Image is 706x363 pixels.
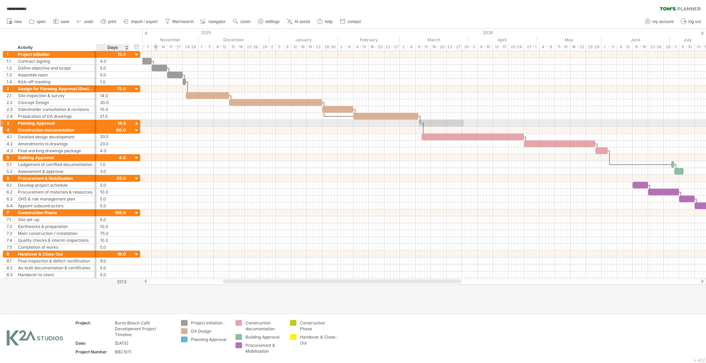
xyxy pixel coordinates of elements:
div: Stakeholder consultation & revisions [18,106,93,113]
div: Site inspection & survey [18,92,93,99]
div: 8.1 [7,258,14,264]
a: save [51,17,71,26]
div: Quality checks & interim inspections [18,237,93,243]
div: 6.1 [7,182,14,188]
div: 3.0 [100,168,126,175]
div: 5.0 [100,244,126,250]
a: new [5,17,24,26]
div: 5.0 [100,196,126,202]
div: 4.2 [7,141,14,147]
a: open [27,17,48,26]
div: OHS & risk management plan [18,196,93,202]
div: June 2026 [602,36,670,43]
div: Handover & Close-Out [300,334,337,346]
div: Date: [75,340,113,346]
div: Building Approval [245,334,283,340]
a: my account [643,17,676,26]
div: February 2026 [338,36,400,43]
div: 13 - 17 [493,43,508,51]
div: 4.0 [100,58,126,64]
div: 23 - 27 [446,43,462,51]
div: 2.4 [7,113,14,120]
div: 4.3 [7,147,14,154]
div: 6.4 [7,203,14,209]
div: 15 - 19 [633,43,648,51]
div: 29 - 2 [260,43,276,51]
div: 3 [7,120,14,126]
span: undo [84,19,93,24]
div: Concept Design [18,99,93,106]
span: import / export [131,19,158,24]
div: 25-29 [586,43,602,51]
span: print [108,19,116,24]
div: Earthworks & preparation [18,223,93,230]
div: 20-24 [508,43,524,51]
div: Planning Approval [18,120,93,126]
div: 1.3 [7,72,14,78]
div: 7 [7,209,14,216]
span: zoom [240,19,250,24]
div: 23 - 27 [384,43,400,51]
div: 5.0 [100,216,126,223]
div: 1 - 5 [602,43,617,51]
div: 1.1 [7,58,14,64]
a: contact [338,17,363,26]
div: Design for Planning Approval (Design development) [18,85,93,92]
div: 2.2 [7,99,14,106]
div: 5.0 [100,182,126,188]
div: 10 - 14 [152,43,167,51]
div: 33.0 [100,134,126,140]
span: help [325,19,333,24]
div: Project Initiation [18,51,93,58]
div: November 2025 [136,36,198,43]
div: March 2026 [400,36,468,43]
div: 22-26 [648,43,664,51]
div: v 422 [694,357,705,363]
div: 1.0 [100,161,126,168]
div: 2.1 [7,92,14,99]
img: 0ae36b15-0995-4ca3-9046-76dd24077b90.png [4,329,68,349]
div: Procurement & Mobilisation [18,175,93,181]
div: Preparation of DA drawings [18,113,93,120]
div: BBC1011 [115,349,173,355]
div: Handover to client [18,271,93,278]
div: 1.0 [100,79,126,85]
div: 8.3 [7,271,14,278]
div: 9.0 [100,258,126,264]
div: January 2026 [270,36,338,43]
span: open [37,19,46,24]
div: 29 - 3 [664,43,679,51]
a: AI assist [285,17,312,26]
div: 2 - 6 [338,43,353,51]
div: Main construction / installation [18,230,93,237]
div: 1 - 5 [198,43,214,51]
div: 19 - 23 [307,43,322,51]
div: Assemble team [18,72,93,78]
div: 17 - 21 [167,43,183,51]
div: 11 - 15 [555,43,571,51]
div: December 2025 [198,36,270,43]
div: 4.1 [7,134,14,140]
div: 10.0 [100,106,126,113]
a: help [315,17,335,26]
div: 5.0 [100,65,126,71]
div: Construction Phase [18,209,93,216]
div: 5.1 [7,161,14,168]
div: 5.2 [7,168,14,175]
span: contact [347,19,361,24]
div: 9 - 13 [415,43,431,51]
div: 8.2 [7,265,14,271]
div: Final working drawings package [18,147,93,154]
div: 12 - 16 [291,43,307,51]
div: 16 - 20 [431,43,446,51]
div: 5.0 [100,72,126,78]
span: my account [653,19,674,24]
div: 15 - 19 [229,43,245,51]
div: 5 [7,154,14,161]
div: 5.0 [100,271,126,278]
div: 30.0 [100,99,126,106]
div: Project Number [75,349,113,355]
div: 7.4 [7,237,14,243]
div: Contract signing [18,58,93,64]
span: save [61,19,69,24]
